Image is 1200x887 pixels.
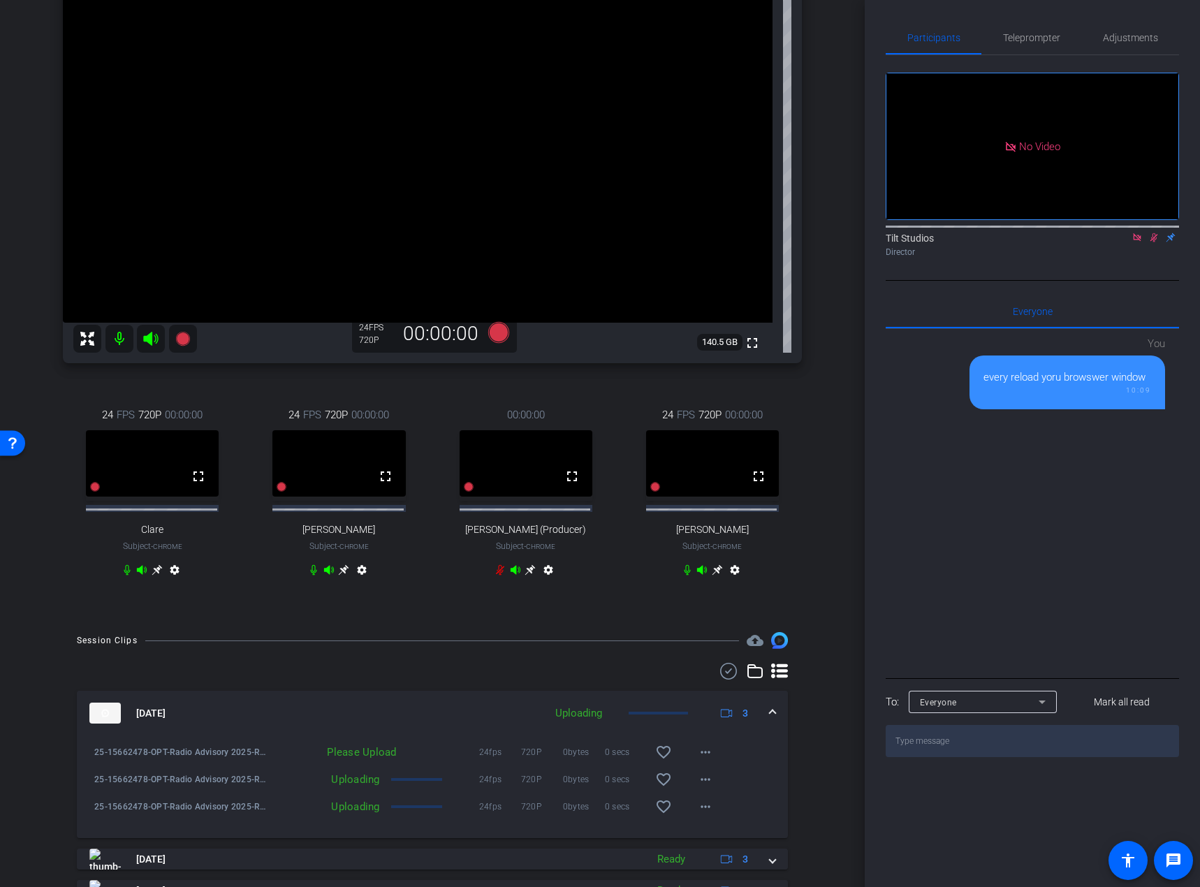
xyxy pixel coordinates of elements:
span: 00:00:00 [165,407,203,423]
mat-icon: accessibility [1120,852,1136,869]
button: Mark all read [1065,689,1180,714]
div: Session Clips [77,633,138,647]
span: 24 [662,407,673,423]
div: Uploading [267,800,387,814]
span: 720P [698,407,722,423]
span: - [337,541,339,551]
span: Chrome [153,543,182,550]
span: 25-15662478-OPT-Radio Advisory 2025-Radio Advisory 2025 - Q3-[PERSON_NAME]-2025-10-01-11-16-07-510-2 [94,772,267,786]
span: Destinations for your clips [747,632,763,649]
span: Participants [907,33,960,43]
mat-icon: fullscreen [744,335,761,351]
span: Clare [141,524,163,536]
span: Subject [309,540,369,552]
span: 0 secs [605,800,647,814]
mat-icon: favorite_border [655,771,672,788]
mat-icon: more_horiz [697,744,714,761]
div: Ready [650,851,692,867]
div: 720P [359,335,394,346]
span: Adjustments [1103,33,1158,43]
span: FPS [303,407,321,423]
div: Director [886,246,1179,258]
span: 00:00:00 [351,407,389,423]
span: 24fps [479,800,521,814]
mat-icon: cloud_upload [747,632,763,649]
span: Everyone [1013,307,1053,316]
div: 10:09 [983,385,1151,395]
span: Everyone [920,698,957,708]
span: 25-15662478-OPT-Radio Advisory 2025-Radio Advisory 2025 - Q3-Abby3-2025-10-01-11-16-07-510-0 [94,745,267,759]
span: 00:00:00 [507,407,545,423]
span: [DATE] [136,852,166,867]
div: You [969,336,1165,352]
span: - [710,541,712,551]
mat-icon: fullscreen [750,468,767,485]
span: 0 secs [605,772,647,786]
mat-icon: favorite_border [655,744,672,761]
mat-icon: settings [166,564,183,581]
img: thumb-nail [89,703,121,724]
mat-icon: favorite_border [655,798,672,815]
span: Mark all read [1094,695,1150,710]
span: 720P [138,407,161,423]
span: No Video [1019,140,1060,152]
span: Subject [682,540,742,552]
span: 720P [521,772,563,786]
span: FPS [117,407,135,423]
mat-icon: settings [540,564,557,581]
mat-icon: fullscreen [190,468,207,485]
span: 24fps [479,745,521,759]
span: 720P [325,407,348,423]
div: thumb-nail[DATE]Uploading3 [77,735,788,838]
span: [PERSON_NAME] [302,524,375,536]
span: [DATE] [136,706,166,721]
span: Subject [123,540,182,552]
div: 24 [359,322,394,333]
div: Please Upload [267,745,404,759]
mat-icon: settings [353,564,370,581]
span: Chrome [526,543,555,550]
mat-icon: message [1165,852,1182,869]
span: 3 [742,852,748,867]
span: Subject [496,540,555,552]
span: 25-15662478-OPT-Radio Advisory 2025-Radio Advisory 2025 - Q3-[PERSON_NAME]-2025-10-01-11-16-07-510-4 [94,800,267,814]
mat-icon: fullscreen [377,468,394,485]
span: 3 [742,706,748,721]
img: Session clips [771,632,788,649]
span: [PERSON_NAME] (Producer) [465,524,586,536]
span: [PERSON_NAME] [676,524,749,536]
mat-expansion-panel-header: thumb-nail[DATE]Uploading3 [77,691,788,735]
mat-icon: fullscreen [564,468,580,485]
span: 0bytes [563,772,605,786]
span: Chrome [339,543,369,550]
span: 0bytes [563,745,605,759]
span: 24 [288,407,300,423]
div: Tilt Studios [886,231,1179,258]
span: 720P [521,745,563,759]
mat-icon: more_horiz [697,798,714,815]
span: FPS [677,407,695,423]
div: Uploading [548,705,609,721]
span: - [151,541,153,551]
div: Uploading [267,772,387,786]
span: Teleprompter [1003,33,1060,43]
span: 140.5 GB [697,334,742,351]
span: 0bytes [563,800,605,814]
img: thumb-nail [89,849,121,870]
span: - [524,541,526,551]
mat-icon: settings [726,564,743,581]
div: every reload yoru browswer window [983,369,1151,386]
span: FPS [369,323,383,332]
mat-icon: more_horiz [697,771,714,788]
span: 24 [102,407,113,423]
span: 24fps [479,772,521,786]
span: 720P [521,800,563,814]
div: To: [886,694,899,710]
span: Chrome [712,543,742,550]
span: 0 secs [605,745,647,759]
mat-expansion-panel-header: thumb-nail[DATE]Ready3 [77,849,788,870]
span: 00:00:00 [725,407,763,423]
div: 00:00:00 [394,322,488,346]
